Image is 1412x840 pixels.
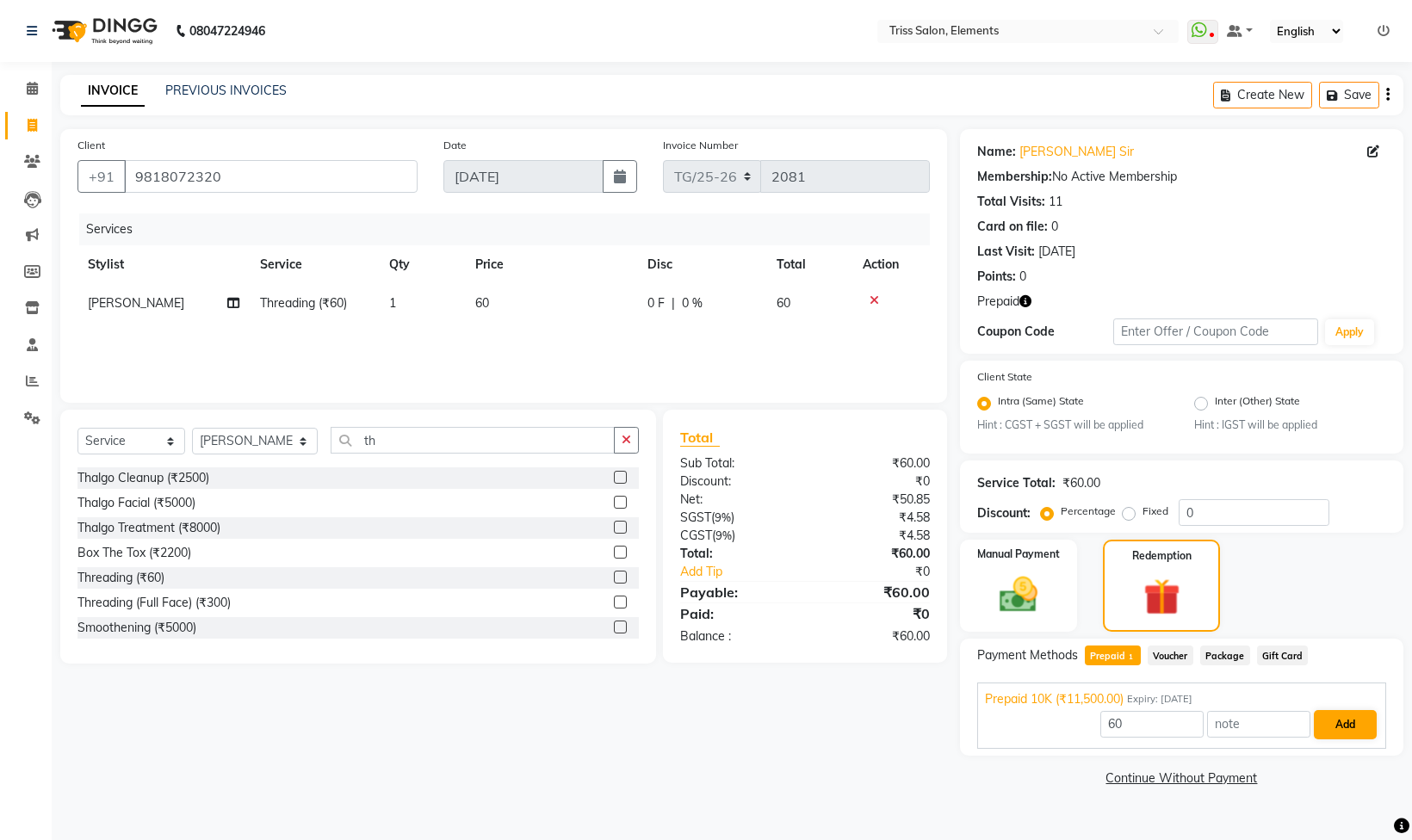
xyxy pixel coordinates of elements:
[977,168,1052,186] div: Membership:
[1019,143,1134,161] a: [PERSON_NAME] Sir
[379,245,465,284] th: Qty
[963,769,1400,787] a: Continue Without Payment
[805,582,943,602] div: ₹60.00
[977,646,1078,664] span: Payment Methods
[977,218,1048,236] div: Card on file:
[1213,82,1312,108] button: Create New
[1049,193,1062,211] div: 11
[1143,503,1168,519] label: Fixed
[1038,243,1075,261] div: [DATE]
[1325,319,1374,345] button: Apply
[77,619,196,637] div: Smoothening (₹5000)
[667,509,805,527] div: ( )
[715,528,732,542] span: 9%
[1148,645,1193,665] span: Voucher
[667,603,805,624] div: Paid:
[1132,548,1192,564] label: Redemption
[637,245,766,284] th: Disc
[715,510,731,524] span: 9%
[77,494,195,512] div: Thalgo Facial (₹5000)
[189,7,265,55] b: 08047224946
[465,245,637,284] th: Price
[805,472,943,491] div: ₹0
[977,268,1016,286] div: Points:
[977,474,1056,492] div: Service Total:
[985,690,1124,708] span: Prepaid 10K (₹11,500.00)
[977,369,1032,385] label: Client State
[680,528,712,543] span: CGST
[77,160,126,193] button: +91
[998,393,1084,414] label: Intra (Same) State
[977,293,1019,311] span: Prepaid
[667,627,805,645] div: Balance :
[977,243,1035,261] div: Last Visit:
[1051,218,1058,236] div: 0
[977,417,1168,433] small: Hint : CGST + SGST will be applied
[1314,710,1377,739] button: Add
[389,295,396,311] span: 1
[1194,417,1385,433] small: Hint : IGST will be applied
[977,547,1060,562] label: Manual Payment
[1127,692,1192,707] span: Expiry: [DATE]
[1062,474,1100,492] div: ₹60.00
[124,160,418,193] input: Search by Name/Mobile/Email/Code
[1019,268,1026,286] div: 0
[1207,711,1310,738] input: note
[977,193,1045,211] div: Total Visits:
[165,83,287,98] a: PREVIOUS INVOICES
[1125,652,1135,663] span: 1
[805,627,943,645] div: ₹60.00
[81,76,145,107] a: INVOICE
[647,294,665,312] span: 0 F
[77,544,191,562] div: Box The Tox (₹2200)
[667,454,805,472] div: Sub Total:
[77,245,250,284] th: Stylist
[1085,645,1141,665] span: Prepaid
[77,569,164,587] div: Threading (₹60)
[805,527,943,545] div: ₹4.58
[988,572,1050,616] img: _cash.svg
[667,472,805,491] div: Discount:
[805,491,943,509] div: ₹50.85
[663,138,738,153] label: Invoice Number
[680,429,720,447] span: Total
[79,213,943,245] div: Services
[1200,645,1250,665] span: Package
[1100,711,1204,738] input: Amount
[475,295,489,311] span: 60
[852,245,930,284] th: Action
[805,603,943,624] div: ₹0
[44,7,162,55] img: logo
[977,168,1386,186] div: No Active Membership
[667,527,805,545] div: ( )
[1132,574,1192,620] img: _gift.svg
[667,582,805,602] div: Payable:
[805,545,943,563] div: ₹60.00
[977,504,1031,522] div: Discount:
[672,294,675,312] span: |
[667,563,828,581] a: Add Tip
[77,594,231,612] div: Threading (Full Face) (₹300)
[828,563,943,581] div: ₹0
[805,509,943,527] div: ₹4.58
[680,510,711,525] span: SGST
[88,295,184,311] span: [PERSON_NAME]
[805,454,943,472] div: ₹60.00
[1113,318,1317,345] input: Enter Offer / Coupon Code
[977,323,1113,341] div: Coupon Code
[250,245,379,284] th: Service
[331,427,615,454] input: Search or Scan
[667,491,805,509] div: Net:
[77,519,220,537] div: Thalgo Treatment (₹8000)
[443,138,467,153] label: Date
[77,469,209,487] div: Thalgo Cleanup (₹2500)
[777,295,790,311] span: 60
[977,143,1016,161] div: Name:
[1215,393,1300,414] label: Inter (Other) State
[260,295,347,311] span: Threading (₹60)
[1257,645,1309,665] span: Gift Card
[1319,82,1379,108] button: Save
[766,245,852,284] th: Total
[77,138,105,153] label: Client
[667,545,805,563] div: Total:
